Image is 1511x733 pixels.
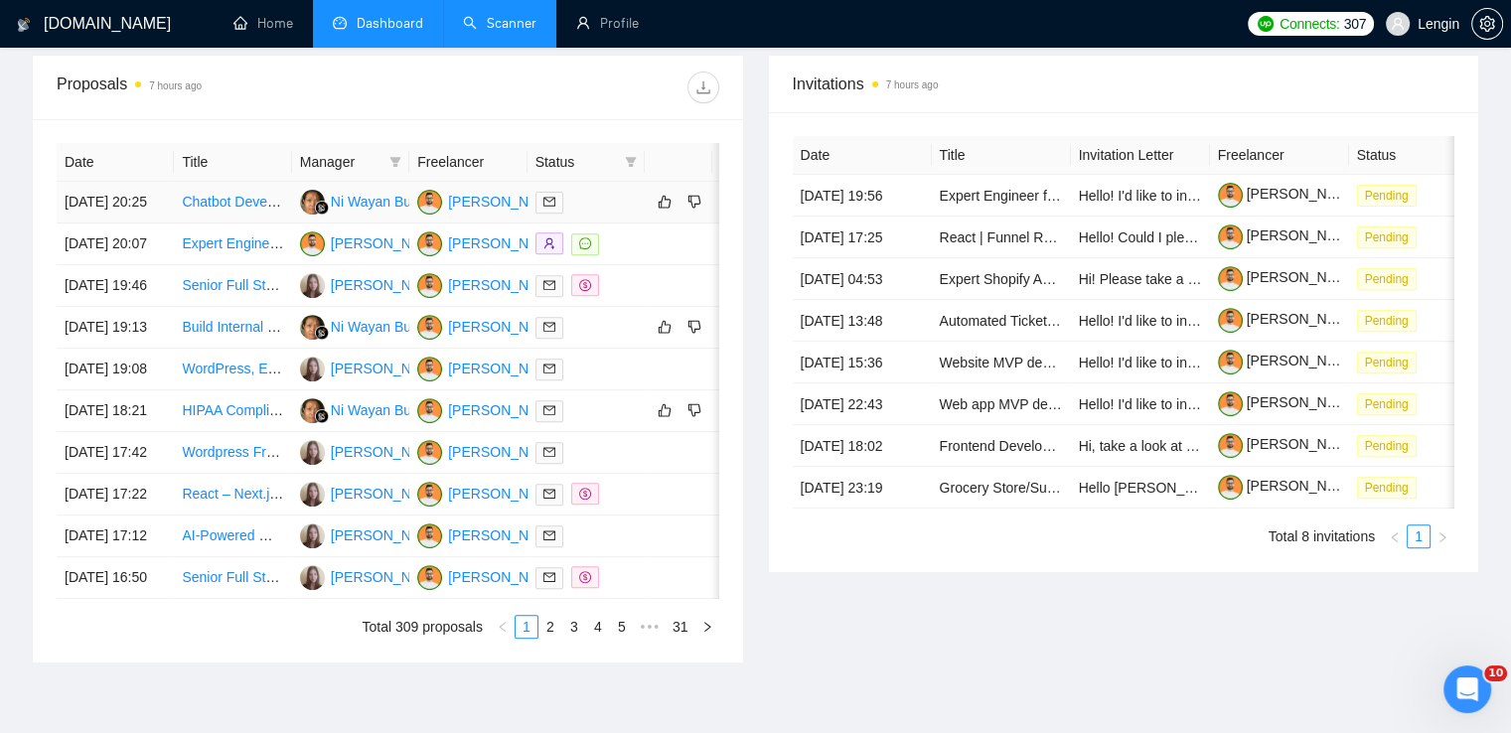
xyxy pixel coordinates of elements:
[1210,136,1349,175] th: Freelancer
[417,568,562,584] a: TM[PERSON_NAME]
[587,616,609,638] a: 4
[174,515,291,557] td: AI-Powered Website Development for Car Listings
[300,440,325,465] img: NB
[331,316,442,338] div: Ni Wayan Budiarti
[793,258,932,300] td: [DATE] 04:53
[417,526,562,542] a: TM[PERSON_NAME]
[695,615,719,639] button: right
[1472,16,1502,32] span: setting
[695,615,719,639] li: Next Page
[516,616,537,638] a: 1
[417,443,562,459] a: TM[PERSON_NAME]
[417,440,442,465] img: TM
[57,143,174,182] th: Date
[57,265,174,307] td: [DATE] 19:46
[174,557,291,599] td: Senior Full Stack Developer + Product Owner
[1383,524,1407,548] li: Previous Page
[300,565,325,590] img: NB
[793,467,932,509] td: [DATE] 23:19
[57,474,174,515] td: [DATE] 17:22
[793,136,932,175] th: Date
[448,441,562,463] div: [PERSON_NAME]
[1218,186,1361,202] a: [PERSON_NAME]
[793,300,932,342] td: [DATE] 13:48
[497,621,509,633] span: left
[611,616,633,638] a: 5
[182,361,481,376] a: WordPress, Elementor and ACF front end expert
[300,398,325,423] img: NW
[389,156,401,168] span: filter
[1218,478,1361,494] a: [PERSON_NAME]
[682,398,706,422] button: dislike
[658,319,672,335] span: like
[333,16,347,30] span: dashboard
[417,273,442,298] img: TM
[543,237,555,249] span: user-add
[57,515,174,557] td: [DATE] 17:12
[174,349,291,390] td: WordPress, Elementor and ACF front end expert
[932,383,1071,425] td: Web app MVP development
[1357,393,1417,415] span: Pending
[653,315,677,339] button: like
[300,401,442,417] a: NWNi Wayan Budiarti
[409,143,527,182] th: Freelancer
[539,616,561,638] a: 2
[417,482,442,507] img: TM
[1357,479,1425,495] a: Pending
[448,483,562,505] div: [PERSON_NAME]
[576,15,639,32] a: userProfile
[1357,312,1425,328] a: Pending
[1218,350,1243,374] img: c1NLmzrk-0pBZjOo1nLSJnOz0itNHKTdmMHAt8VIsLFzaWqqsJDJtcFyV3OYvrqgu3
[940,313,1231,329] a: Automated Ticket Purchasing Bot Development
[385,147,405,177] span: filter
[932,425,1071,467] td: Frontend Developer (React/Next)
[563,616,585,638] a: 3
[174,432,291,474] td: Wordpress Front-End Developer
[417,401,562,417] a: TM[PERSON_NAME]
[417,190,442,215] img: TM
[666,615,695,639] li: 31
[57,223,174,265] td: [DATE] 20:07
[300,315,325,340] img: NW
[562,615,586,639] li: 3
[1218,308,1243,333] img: c1NLmzrk-0pBZjOo1nLSJnOz0itNHKTdmMHAt8VIsLFzaWqqsJDJtcFyV3OYvrqgu3
[331,566,445,588] div: [PERSON_NAME]
[1218,227,1361,243] a: [PERSON_NAME]
[515,615,538,639] li: 1
[417,276,562,292] a: TM[PERSON_NAME]
[300,485,445,501] a: NB[PERSON_NAME]
[57,72,387,103] div: Proposals
[1349,136,1488,175] th: Status
[174,265,291,307] td: Senior Full Stack Engineer with React and Node Expertise
[233,15,293,32] a: homeHome
[417,231,442,256] img: TM
[932,467,1071,509] td: Grocery Store/Supermarket Website Developer
[331,483,445,505] div: [PERSON_NAME]
[1218,475,1243,500] img: c1NLmzrk-0pBZjOo1nLSJnOz0itNHKTdmMHAt8VIsLFzaWqqsJDJtcFyV3OYvrqgu3
[1280,13,1339,35] span: Connects:
[1389,531,1401,543] span: left
[1218,394,1361,410] a: [PERSON_NAME]
[300,234,445,250] a: TM[PERSON_NAME]
[634,615,666,639] li: Next 5 Pages
[1357,477,1417,499] span: Pending
[292,143,409,182] th: Manager
[182,277,541,293] a: Senior Full Stack Engineer with React and Node Expertise
[57,557,174,599] td: [DATE] 16:50
[1431,524,1454,548] li: Next Page
[57,349,174,390] td: [DATE] 19:08
[625,156,637,168] span: filter
[448,316,562,338] div: [PERSON_NAME]
[932,217,1071,258] td: React | Funnel Recreation
[653,398,677,422] button: like
[1484,665,1507,681] span: 10
[543,321,555,333] span: mail
[1391,17,1405,31] span: user
[300,482,325,507] img: NB
[17,9,31,41] img: logo
[634,615,666,639] span: •••
[1357,187,1425,203] a: Pending
[1357,228,1425,244] a: Pending
[886,79,939,90] time: 7 hours ago
[940,438,1144,454] a: Frontend Developer (React/Next)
